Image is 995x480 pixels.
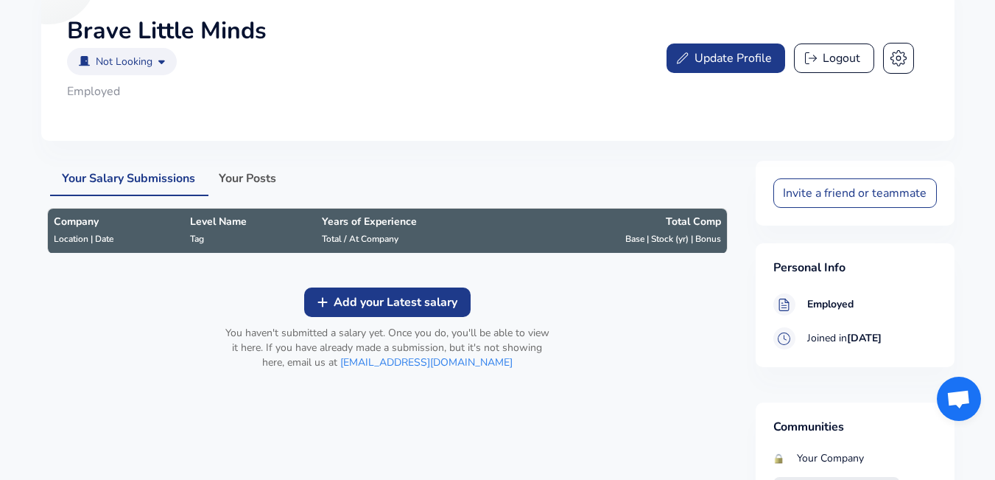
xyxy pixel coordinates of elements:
span: Add your Latest salary [334,294,457,310]
button: Logout [794,44,874,73]
div: Open chat [937,377,981,421]
p: You haven't submitted a salary yet. Once you do, you'll be able to view it here. If you have alre... [222,326,553,370]
p: Company [54,215,179,229]
button: Update Profile [667,44,785,73]
span: Joined in [807,331,882,346]
span: Location | Date [54,233,113,245]
p: Total Comp [527,215,721,229]
p: Years of Experience [322,215,515,229]
b: Employed [807,297,854,312]
button: Your Posts [207,161,288,196]
span: Total / At Company [322,233,398,245]
span: Base | Stock (yr) | Bonus [625,233,721,245]
h4: Personal Info [773,261,937,276]
button: Your Salary Submissions [50,161,207,196]
button: Invite a friend or teammate [773,178,937,208]
button: Add your Latest salary [304,288,471,317]
span: Tag [190,233,204,245]
a: [EMAIL_ADDRESS][DOMAIN_NAME] [340,355,513,369]
h2: Brave Little Minds [67,17,267,44]
p: Employed [67,83,267,100]
b: [DATE] [847,331,882,345]
p: Level Name [190,215,309,229]
span: Your Company [797,453,864,465]
h4: Communities [773,420,937,435]
p: Not Looking [96,54,152,69]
